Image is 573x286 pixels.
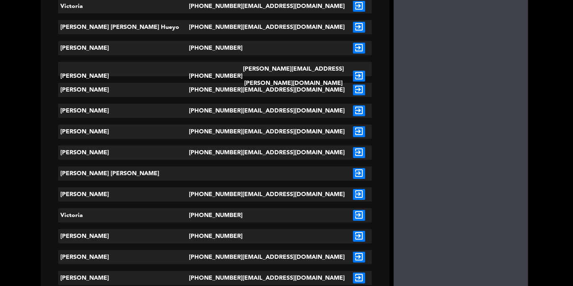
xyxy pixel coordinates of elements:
[58,187,189,202] div: [PERSON_NAME]
[353,22,365,33] i: exit_to_app
[353,105,365,116] i: exit_to_app
[353,126,365,137] i: exit_to_app
[189,20,241,34] div: [PHONE_NUMBER]
[189,229,241,243] div: [PHONE_NUMBER]
[353,273,365,283] i: exit_to_app
[189,187,241,202] div: [PHONE_NUMBER]
[189,271,241,285] div: [PHONE_NUMBER]
[241,250,346,264] div: [EMAIL_ADDRESS][DOMAIN_NAME]
[189,62,241,90] div: [PHONE_NUMBER]
[189,104,241,118] div: [PHONE_NUMBER]
[241,62,346,90] div: [PERSON_NAME][EMAIL_ADDRESS][PERSON_NAME][DOMAIN_NAME]
[58,83,189,97] div: [PERSON_NAME]
[189,125,241,139] div: [PHONE_NUMBER]
[353,210,365,221] i: exit_to_app
[58,271,189,285] div: [PERSON_NAME]
[353,1,365,12] i: exit_to_app
[241,104,346,118] div: [EMAIL_ADDRESS][DOMAIN_NAME]
[58,208,189,222] div: Victoria
[58,250,189,264] div: [PERSON_NAME]
[353,168,365,179] i: exit_to_app
[189,83,241,97] div: [PHONE_NUMBER]
[241,187,346,202] div: [EMAIL_ADDRESS][DOMAIN_NAME]
[241,125,346,139] div: [EMAIL_ADDRESS][DOMAIN_NAME]
[353,84,365,95] i: exit_to_app
[241,271,346,285] div: [EMAIL_ADDRESS][DOMAIN_NAME]
[58,125,189,139] div: [PERSON_NAME]
[58,146,189,160] div: [PERSON_NAME]
[353,252,365,263] i: exit_to_app
[58,104,189,118] div: [PERSON_NAME]
[58,229,189,243] div: [PERSON_NAME]
[58,166,189,181] div: [PERSON_NAME] [PERSON_NAME]
[189,41,241,55] div: [PHONE_NUMBER]
[241,146,346,160] div: [EMAIL_ADDRESS][DOMAIN_NAME]
[353,43,365,54] i: exit_to_app
[353,147,365,158] i: exit_to_app
[58,20,189,34] div: [PERSON_NAME] [PERSON_NAME] Hueyo
[353,231,365,242] i: exit_to_app
[353,189,365,200] i: exit_to_app
[353,71,365,82] i: exit_to_app
[189,146,241,160] div: [PHONE_NUMBER]
[241,83,346,97] div: [EMAIL_ADDRESS][DOMAIN_NAME]
[241,20,346,34] div: [EMAIL_ADDRESS][DOMAIN_NAME]
[189,208,241,222] div: [PHONE_NUMBER]
[189,250,241,264] div: [PHONE_NUMBER]
[58,62,189,90] div: [PERSON_NAME]
[58,41,189,55] div: [PERSON_NAME]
